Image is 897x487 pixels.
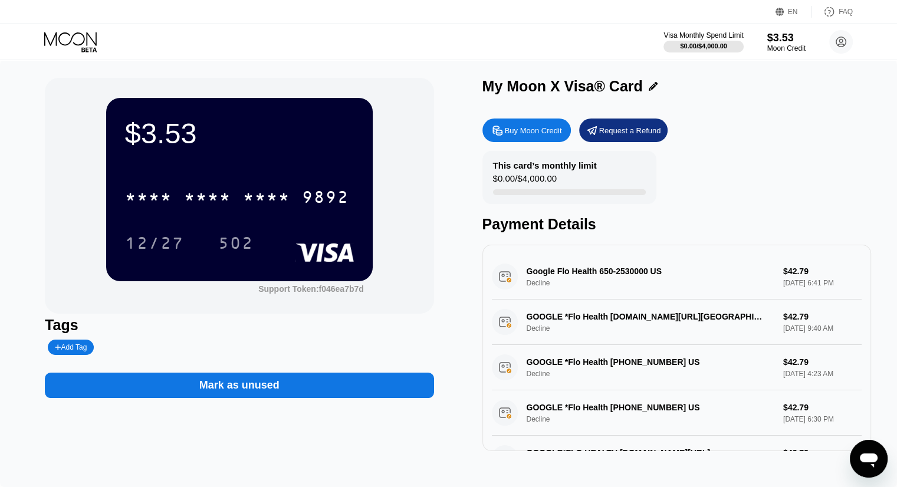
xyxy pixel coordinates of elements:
[663,31,743,40] div: Visa Monthly Spend Limit
[45,361,433,398] div: Mark as unused
[493,160,597,170] div: This card’s monthly limit
[493,173,557,189] div: $0.00 / $4,000.00
[599,126,661,136] div: Request a Refund
[767,32,806,52] div: $3.53Moon Credit
[680,42,727,50] div: $0.00 / $4,000.00
[482,119,571,142] div: Buy Moon Credit
[258,284,364,294] div: Support Token:f046ea7b7d
[218,235,254,254] div: 502
[116,228,193,258] div: 12/27
[788,8,798,16] div: EN
[579,119,668,142] div: Request a Refund
[48,340,94,355] div: Add Tag
[505,126,562,136] div: Buy Moon Credit
[125,117,354,150] div: $3.53
[125,235,184,254] div: 12/27
[811,6,853,18] div: FAQ
[767,44,806,52] div: Moon Credit
[482,216,871,233] div: Payment Details
[45,317,433,334] div: Tags
[767,32,806,44] div: $3.53
[55,343,87,351] div: Add Tag
[199,379,280,392] div: Mark as unused
[209,228,262,258] div: 502
[258,284,364,294] div: Support Token: f046ea7b7d
[302,189,349,208] div: 9892
[482,78,643,95] div: My Moon X Visa® Card
[850,440,888,478] iframe: Button to launch messaging window
[839,8,853,16] div: FAQ
[663,31,743,52] div: Visa Monthly Spend Limit$0.00/$4,000.00
[776,6,811,18] div: EN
